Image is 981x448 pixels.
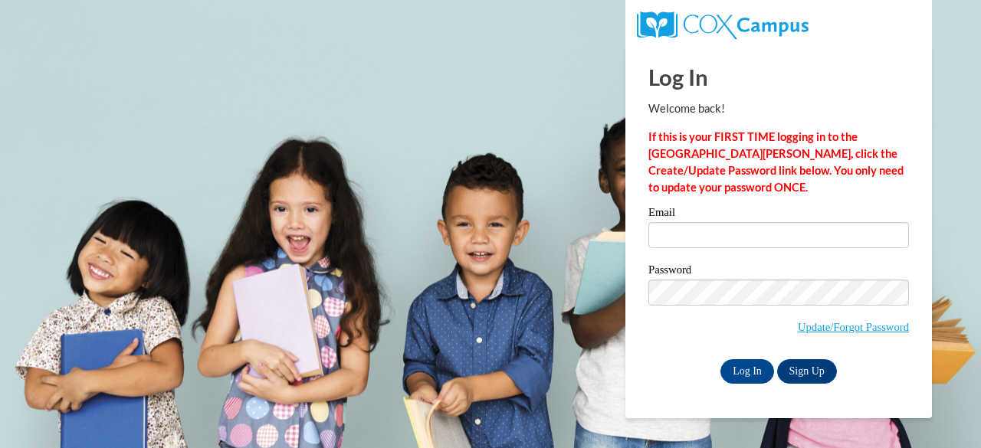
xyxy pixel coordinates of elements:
[648,100,909,117] p: Welcome back!
[648,61,909,93] h1: Log In
[777,359,837,384] a: Sign Up
[648,130,904,194] strong: If this is your FIRST TIME logging in to the [GEOGRAPHIC_DATA][PERSON_NAME], click the Create/Upd...
[637,11,809,39] img: COX Campus
[798,321,909,333] a: Update/Forgot Password
[648,264,909,280] label: Password
[648,207,909,222] label: Email
[720,359,774,384] input: Log In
